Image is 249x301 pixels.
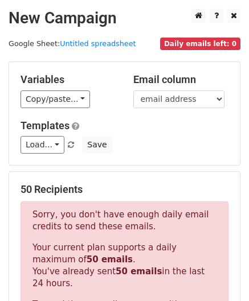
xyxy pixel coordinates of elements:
strong: 50 emails [116,266,162,277]
a: Untitled spreadsheet [60,39,136,48]
small: Google Sheet: [9,39,136,48]
strong: 50 emails [87,254,133,265]
h5: 50 Recipients [21,183,228,196]
h5: Variables [21,73,116,86]
a: Templates [21,119,70,131]
h5: Email column [133,73,229,86]
button: Save [82,136,112,154]
a: Copy/paste... [21,90,90,108]
a: Daily emails left: 0 [160,39,240,48]
p: Sorry, you don't have enough daily email credits to send these emails. [32,209,217,233]
span: Daily emails left: 0 [160,38,240,50]
h2: New Campaign [9,9,240,28]
a: Load... [21,136,64,154]
p: Your current plan supports a daily maximum of . You've already sent in the last 24 hours. [32,242,217,290]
